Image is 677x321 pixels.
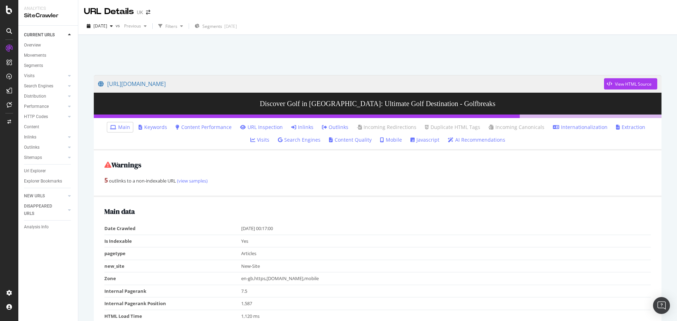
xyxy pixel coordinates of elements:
[104,260,241,272] td: new_site
[116,23,121,29] span: vs
[24,154,42,161] div: Sitemaps
[93,23,107,29] span: 2025 Oct. 11th
[250,136,269,143] a: Visits
[121,20,150,32] button: Previous
[98,75,604,93] a: [URL][DOMAIN_NAME]
[24,31,66,39] a: CURRENT URLS
[104,222,241,235] td: Date Crawled
[241,247,651,260] td: Articles
[24,6,72,12] div: Analytics
[448,136,505,143] a: AI Recommendations
[24,12,72,20] div: SiteCrawler
[278,136,321,143] a: Search Engines
[24,72,66,80] a: Visits
[104,208,651,215] h2: Main data
[322,124,348,131] a: Outlinks
[241,235,651,247] td: Yes
[24,82,53,90] div: Search Engines
[224,23,237,29] div: [DATE]
[291,124,313,131] a: Inlinks
[155,20,186,32] button: Filters
[380,136,402,143] a: Mobile
[104,161,651,169] h2: Warnings
[24,203,66,217] a: DISAPPEARED URLS
[121,23,141,29] span: Previous
[553,124,608,131] a: Internationalization
[24,103,66,110] a: Performance
[24,62,73,69] a: Segments
[241,222,651,235] td: [DATE] 00:17:00
[24,203,60,217] div: DISAPPEARED URLS
[615,81,652,87] div: View HTML Source
[24,144,66,151] a: Outlinks
[24,82,66,90] a: Search Engines
[24,103,49,110] div: Performance
[104,235,241,247] td: Is Indexable
[24,113,66,121] a: HTTP Codes
[24,52,46,59] div: Movements
[489,124,544,131] a: Incoming Canonicals
[241,272,651,285] td: en-gb,https,[DOMAIN_NAME],mobile
[176,124,232,131] a: Content Performance
[94,93,661,115] h3: Discover Golf in [GEOGRAPHIC_DATA]: Ultimate Golf Destination - Golfbreaks
[24,31,55,39] div: CURRENT URLS
[24,93,66,100] a: Distribution
[24,72,35,80] div: Visits
[84,20,116,32] button: [DATE]
[24,178,73,185] a: Explorer Bookmarks
[24,93,46,100] div: Distribution
[24,178,62,185] div: Explorer Bookmarks
[202,23,222,29] span: Segments
[24,123,39,131] div: Content
[192,20,240,32] button: Segments[DATE]
[139,124,167,131] a: Keywords
[84,6,134,18] div: URL Details
[24,154,66,161] a: Sitemaps
[653,297,670,314] div: Open Intercom Messenger
[24,167,46,175] div: Url Explorer
[240,124,283,131] a: URL Inspection
[616,124,645,131] a: Extraction
[24,123,73,131] a: Content
[104,285,241,297] td: Internal Pagerank
[24,134,36,141] div: Inlinks
[410,136,439,143] a: Javascript
[24,192,66,200] a: NEW URLS
[104,272,241,285] td: Zone
[24,134,66,141] a: Inlinks
[146,10,150,15] div: arrow-right-arrow-left
[604,78,657,89] button: View HTML Source
[24,42,73,49] a: Overview
[24,192,45,200] div: NEW URLS
[104,247,241,260] td: pagetype
[104,297,241,310] td: Internal Pagerank Position
[24,52,73,59] a: Movements
[425,124,480,131] a: Duplicate HTML Tags
[110,124,130,131] a: Main
[165,23,177,29] div: Filters
[241,260,651,272] td: New-Site
[24,223,73,231] a: Analysis Info
[24,144,39,151] div: Outlinks
[24,42,41,49] div: Overview
[357,124,416,131] a: Incoming Redirections
[24,223,49,231] div: Analysis Info
[24,113,48,121] div: HTTP Codes
[329,136,372,143] a: Content Quality
[104,176,108,184] strong: 5
[104,176,651,185] div: outlinks to a non-indexable URL
[176,178,208,184] a: (view samples)
[24,167,73,175] a: Url Explorer
[24,62,43,69] div: Segments
[241,297,651,310] td: 1,587
[137,9,143,16] div: UK
[241,285,651,297] td: 7.5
